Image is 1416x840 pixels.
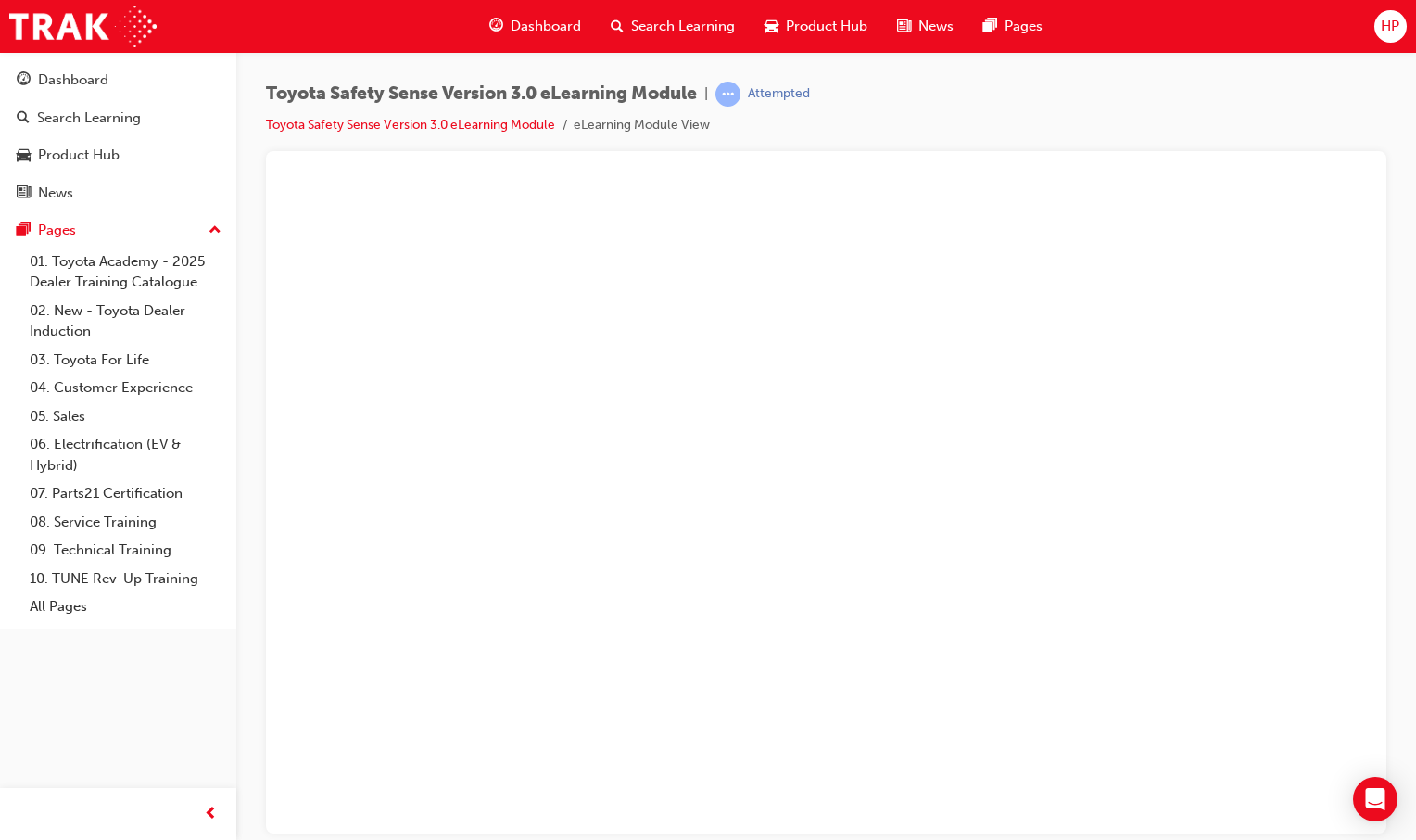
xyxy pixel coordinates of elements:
[750,7,882,45] a: car-iconProduct Hub
[765,15,778,38] span: car-icon
[209,219,221,243] span: up-icon
[897,15,911,38] span: news-icon
[1374,10,1407,43] button: HP
[1381,16,1399,37] span: HP
[22,346,229,375] a: 03. Toyota For Life
[9,6,157,47] img: Trak
[7,176,229,210] a: News
[204,803,218,826] span: prev-icon
[22,402,229,431] a: 05. Sales
[22,479,229,508] a: 07. Parts21 Certification
[474,7,596,45] a: guage-iconDashboard
[7,59,229,213] button: DashboardSearch LearningProduct HubNews
[38,183,73,204] div: News
[38,145,120,166] div: Product Hub
[7,63,229,97] a: Dashboard
[22,430,229,479] a: 06. Electrification (EV & Hybrid)
[611,15,624,38] span: search-icon
[631,16,735,37] span: Search Learning
[7,213,229,248] button: Pages
[266,83,697,105] span: Toyota Safety Sense Version 3.0 eLearning Module
[22,374,229,402] a: 04. Customer Experience
[7,138,229,172] a: Product Hub
[596,7,750,45] a: search-iconSearch Learning
[266,117,555,133] a: Toyota Safety Sense Version 3.0 eLearning Module
[574,115,710,136] li: eLearning Module View
[7,101,229,135] a: Search Learning
[17,72,31,89] span: guage-icon
[37,108,141,129] div: Search Learning
[17,223,31,239] span: pages-icon
[38,220,76,241] div: Pages
[17,185,31,202] span: news-icon
[22,508,229,537] a: 08. Service Training
[968,7,1057,45] a: pages-iconPages
[1005,16,1043,37] span: Pages
[17,110,30,127] span: search-icon
[22,592,229,621] a: All Pages
[22,248,229,297] a: 01. Toyota Academy - 2025 Dealer Training Catalogue
[748,85,810,103] div: Attempted
[22,536,229,565] a: 09. Technical Training
[715,82,740,107] span: learningRecordVerb_ATTEMPT-icon
[786,16,867,37] span: Product Hub
[17,147,31,164] span: car-icon
[983,15,997,38] span: pages-icon
[38,70,108,91] div: Dashboard
[1353,777,1397,821] div: Open Intercom Messenger
[918,16,954,37] span: News
[489,15,503,38] span: guage-icon
[22,297,229,346] a: 02. New - Toyota Dealer Induction
[22,565,229,593] a: 10. TUNE Rev-Up Training
[882,7,968,45] a: news-iconNews
[511,16,581,37] span: Dashboard
[704,83,708,105] span: |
